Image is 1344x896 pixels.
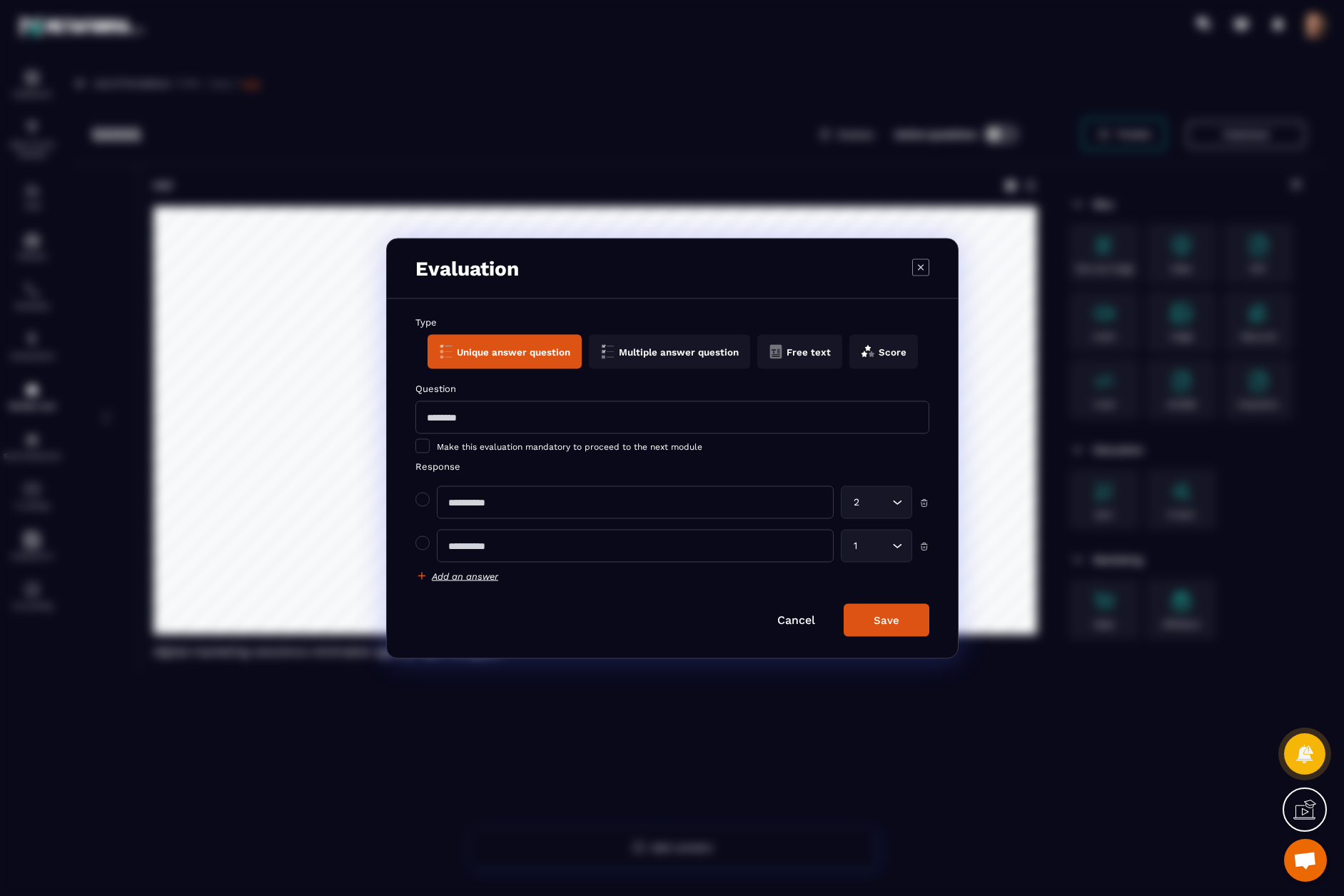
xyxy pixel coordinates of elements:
span: 1 [850,538,860,553]
div: Search for option [841,529,912,562]
label: Type [415,316,929,327]
label: Response [415,460,929,471]
button: Save [844,603,929,636]
button: Unique answer question [427,334,581,368]
button: Free text [757,334,842,368]
h6: Add an answer [432,570,498,581]
button: Score [849,334,917,368]
input: Search for option [862,494,889,510]
div: Save [874,613,899,626]
input: Search for option [860,538,889,553]
label: Question [415,383,929,393]
span: Make this evaluation mandatory to proceed to the next module [437,441,702,451]
button: Multiple answer question [588,334,749,368]
div: Search for option [841,485,912,518]
span: 2 [850,494,862,510]
div: Open chat [1284,839,1327,882]
a: Cancel [777,613,815,626]
h3: Evaluation [415,256,519,280]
